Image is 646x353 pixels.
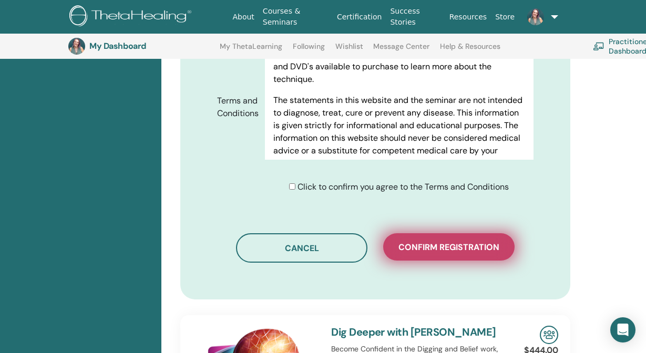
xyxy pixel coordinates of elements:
[285,243,319,254] span: Cancel
[293,42,325,59] a: Following
[445,7,491,27] a: Resources
[383,233,515,261] button: Confirm registration
[610,317,635,342] div: Open Intercom Messenger
[333,7,386,27] a: Certification
[593,42,604,50] img: chalkboard-teacher.svg
[540,326,558,344] img: In-Person Seminar
[228,7,258,27] a: About
[440,42,500,59] a: Help & Resources
[386,2,445,32] a: Success Stories
[273,94,525,170] p: The statements in this website and the seminar are not intended to diagnose, treat, cure or preve...
[220,42,282,59] a: My ThetaLearning
[398,242,499,253] span: Confirm registration
[491,7,519,27] a: Store
[69,5,195,29] img: logo.png
[335,42,363,59] a: Wishlist
[209,91,264,123] label: Terms and Conditions
[331,325,496,339] a: Dig Deeper with [PERSON_NAME]
[236,233,367,263] button: Cancel
[373,42,429,59] a: Message Center
[298,181,509,192] span: Click to confirm you agree to the Terms and Conditions
[527,8,544,25] img: default.jpg
[89,41,194,51] h3: My Dashboard
[259,2,333,32] a: Courses & Seminars
[68,38,85,55] img: default.jpg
